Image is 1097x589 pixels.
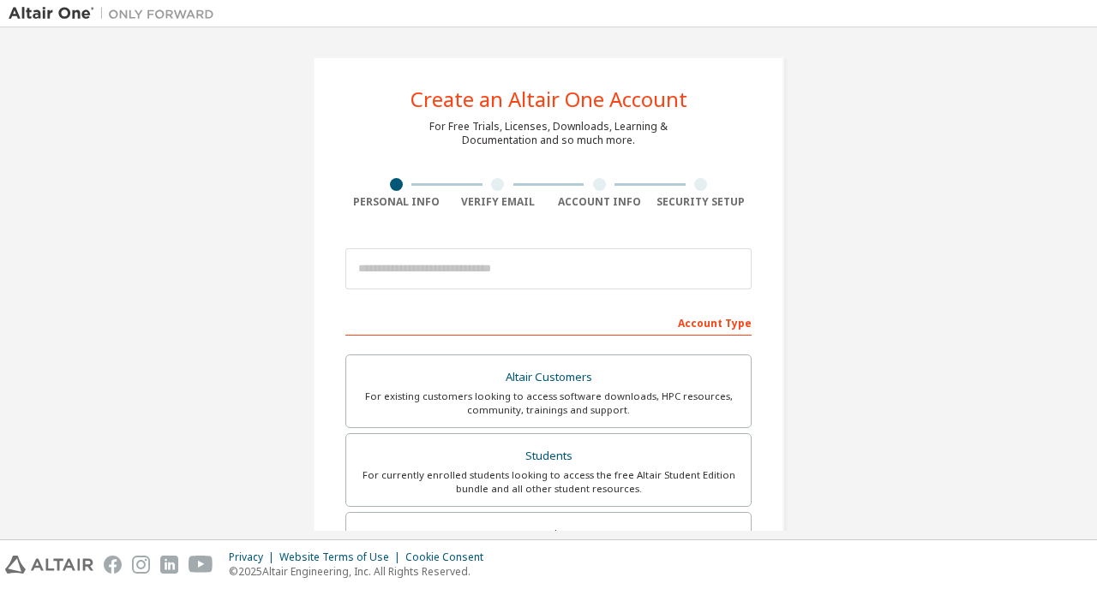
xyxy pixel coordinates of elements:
[447,195,549,209] div: Verify Email
[160,556,178,574] img: linkedin.svg
[405,550,494,564] div: Cookie Consent
[357,366,740,390] div: Altair Customers
[345,195,447,209] div: Personal Info
[345,308,752,336] div: Account Type
[104,556,122,574] img: facebook.svg
[357,468,740,496] div: For currently enrolled students looking to access the free Altair Student Edition bundle and all ...
[5,556,93,574] img: altair_logo.svg
[132,556,150,574] img: instagram.svg
[411,89,687,110] div: Create an Altair One Account
[429,120,668,147] div: For Free Trials, Licenses, Downloads, Learning & Documentation and so much more.
[229,564,494,579] p: © 2025 Altair Engineering, Inc. All Rights Reserved.
[357,390,740,417] div: For existing customers looking to access software downloads, HPC resources, community, trainings ...
[229,550,279,564] div: Privacy
[548,195,650,209] div: Account Info
[189,556,213,574] img: youtube.svg
[650,195,752,209] div: Security Setup
[279,550,405,564] div: Website Terms of Use
[357,523,740,547] div: Faculty
[9,5,223,22] img: Altair One
[357,444,740,468] div: Students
